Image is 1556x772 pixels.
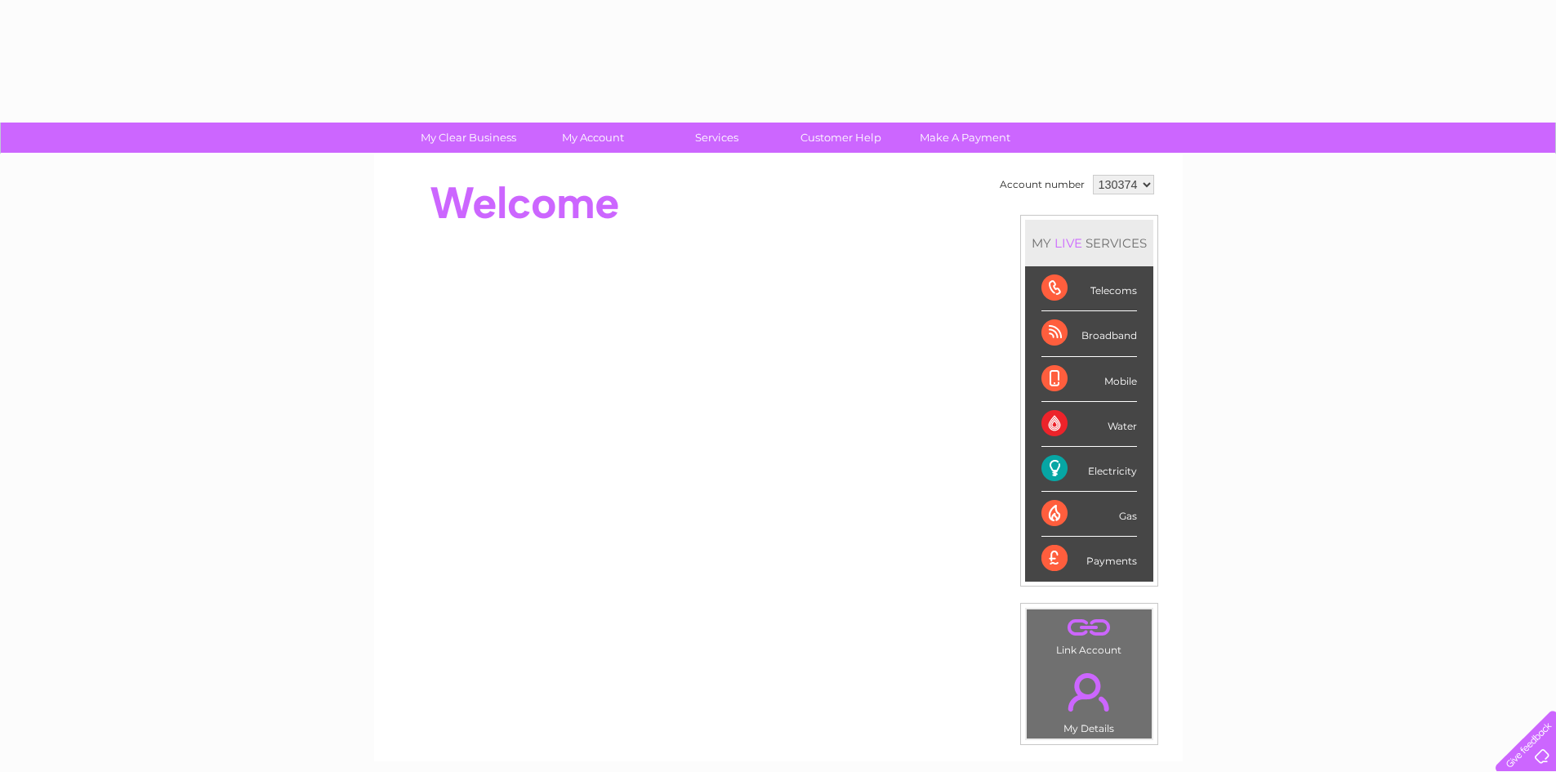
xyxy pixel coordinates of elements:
[1041,492,1137,537] div: Gas
[996,171,1089,199] td: Account number
[1026,609,1153,660] td: Link Account
[774,123,908,153] a: Customer Help
[525,123,660,153] a: My Account
[1051,235,1086,251] div: LIVE
[1041,402,1137,447] div: Water
[1031,614,1148,642] a: .
[1041,311,1137,356] div: Broadband
[401,123,536,153] a: My Clear Business
[1041,447,1137,492] div: Electricity
[898,123,1032,153] a: Make A Payment
[1031,663,1148,721] a: .
[1026,659,1153,739] td: My Details
[1041,357,1137,402] div: Mobile
[1041,266,1137,311] div: Telecoms
[1041,537,1137,581] div: Payments
[649,123,784,153] a: Services
[1025,220,1153,266] div: MY SERVICES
